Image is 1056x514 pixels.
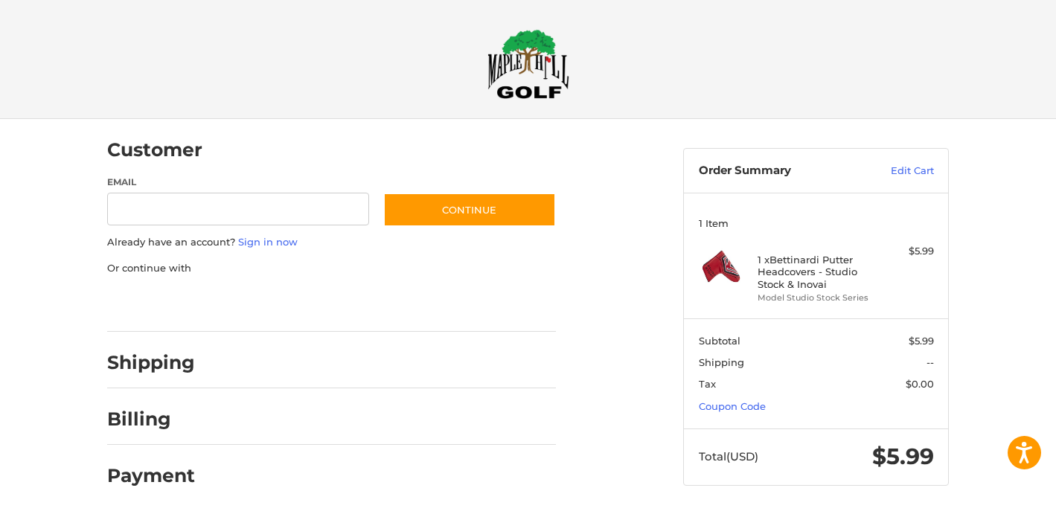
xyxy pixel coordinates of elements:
[875,244,934,259] div: $5.99
[228,290,340,317] iframe: PayPal-paylater
[699,356,744,368] span: Shipping
[107,261,556,276] p: Or continue with
[107,408,194,431] h2: Billing
[699,335,740,347] span: Subtotal
[238,236,298,248] a: Sign in now
[107,351,195,374] h2: Shipping
[699,217,934,229] h3: 1 Item
[909,335,934,347] span: $5.99
[927,356,934,368] span: --
[355,290,467,317] iframe: PayPal-venmo
[487,29,569,99] img: Maple Hill Golf
[383,193,556,227] button: Continue
[699,400,766,412] a: Coupon Code
[107,176,369,189] label: Email
[699,164,859,179] h3: Order Summary
[107,235,556,250] p: Already have an account?
[15,450,177,499] iframe: Gorgias live chat messenger
[758,254,871,290] h4: 1 x Bettinardi Putter Headcovers - Studio Stock & Inovai
[103,290,214,317] iframe: PayPal-paypal
[758,292,871,304] li: Model Studio Stock Series
[872,443,934,470] span: $5.99
[107,138,202,161] h2: Customer
[906,378,934,390] span: $0.00
[699,449,758,463] span: Total (USD)
[699,378,716,390] span: Tax
[859,164,934,179] a: Edit Cart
